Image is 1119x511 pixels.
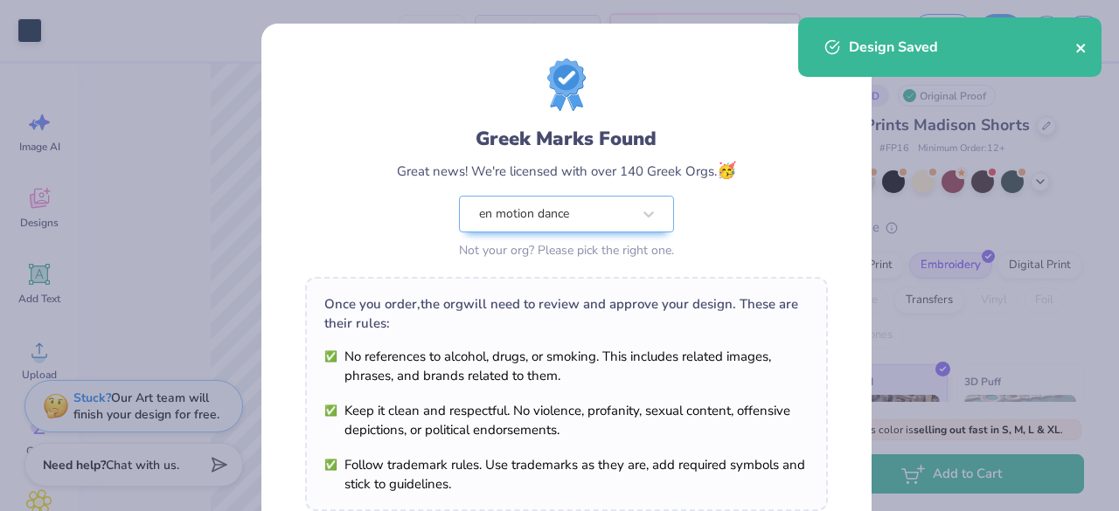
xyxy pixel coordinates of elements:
[849,37,1075,58] div: Design Saved
[717,160,736,181] span: 🥳
[324,294,809,333] div: Once you order, the org will need to review and approve your design. These are their rules:
[397,159,736,183] div: Great news! We're licensed with over 140 Greek Orgs.
[324,347,809,385] li: No references to alcohol, drugs, or smoking. This includes related images, phrases, and brands re...
[459,241,674,259] div: Not your org? Please pick the right one.
[476,125,657,153] div: Greek Marks Found
[324,455,809,494] li: Follow trademark rules. Use trademarks as they are, add required symbols and stick to guidelines.
[1075,37,1088,58] button: close
[547,59,586,111] img: License badge
[324,401,809,439] li: Keep it clean and respectful. No violence, profanity, sexual content, offensive depictions, or po...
